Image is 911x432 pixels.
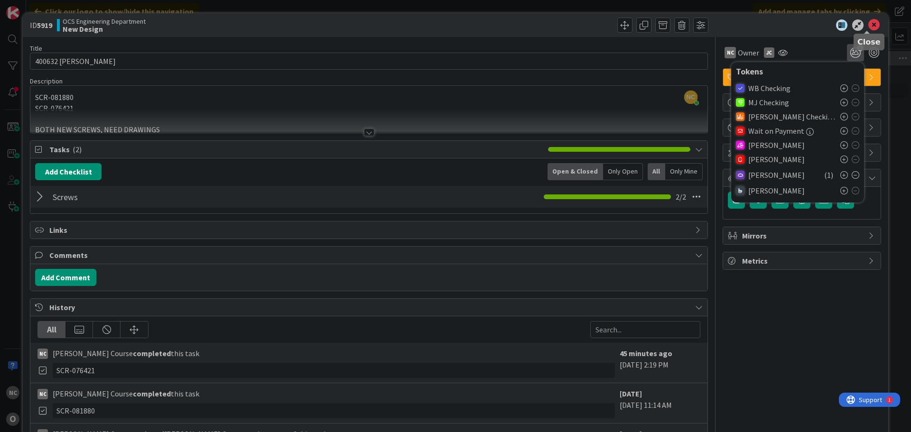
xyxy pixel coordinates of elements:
b: [DATE] [620,389,642,398]
span: [PERSON_NAME] [748,155,805,164]
button: Add Comment [35,269,96,286]
b: completed [133,389,171,398]
p: SCR-076421 [35,103,703,114]
input: type card name here... [30,53,708,70]
div: SCR-076421 [53,363,615,378]
div: [DATE] 2:19 PM [620,348,700,378]
span: ID [30,19,52,31]
span: ( 2 ) [73,145,82,154]
div: Only Mine [665,163,703,180]
span: OCS Engineering Department [63,18,146,25]
div: [DATE] 11:14 AM [620,388,700,418]
span: Metrics [742,255,864,267]
button: Add Checklist [35,163,102,180]
span: Support [20,1,43,13]
span: [PERSON_NAME] [748,171,805,179]
span: [PERSON_NAME] Checking [748,112,836,121]
span: [PERSON_NAME] Course this task [53,348,199,359]
span: Description [30,77,63,85]
span: Links [49,224,690,236]
span: Owner [738,47,759,58]
span: WB Checking [748,84,790,92]
b: 45 minutes ago [620,349,672,358]
b: completed [133,349,171,358]
b: 5919 [37,20,52,30]
div: NC [725,47,736,58]
div: NC [37,389,48,399]
div: Tokens [736,67,859,76]
div: All [38,322,65,338]
input: Add Checklist... [49,188,263,205]
span: Comments [49,249,690,261]
div: 1 [49,4,52,11]
span: [PERSON_NAME] [748,186,805,195]
div: Only Open [603,163,643,180]
input: Search... [590,321,700,338]
p: SCR-081880 [35,92,703,103]
div: All [648,163,665,180]
div: SCR-081880 [53,403,615,418]
h5: Close [857,37,881,46]
span: [PERSON_NAME] Course this task [53,388,199,399]
span: History [49,302,690,313]
span: NC [684,91,697,104]
span: MJ Checking [748,98,789,107]
div: NC [37,349,48,359]
label: Title [30,44,42,53]
span: 2 / 2 [676,191,686,202]
span: Mirrors [742,230,864,241]
b: New Design [63,25,146,33]
span: Wait on Payment [748,127,804,135]
span: [PERSON_NAME] [748,141,805,149]
div: Open & Closed [548,163,603,180]
span: Tasks [49,144,543,155]
span: ( 1 ) [824,169,833,181]
div: JC [764,47,774,58]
